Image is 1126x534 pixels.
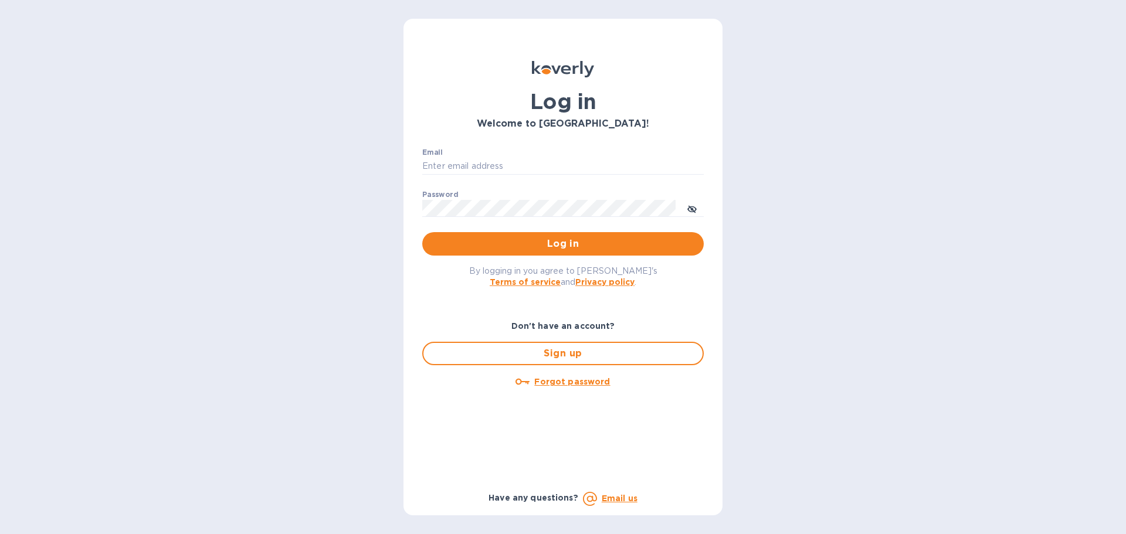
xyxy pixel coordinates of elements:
[532,61,594,77] img: Koverly
[422,89,704,114] h1: Log in
[575,277,635,287] a: Privacy policy
[680,196,704,220] button: toggle password visibility
[490,277,561,287] a: Terms of service
[422,118,704,130] h3: Welcome to [GEOGRAPHIC_DATA]!
[602,494,637,503] a: Email us
[534,377,610,386] u: Forgot password
[422,342,704,365] button: Sign up
[422,191,458,198] label: Password
[489,493,578,502] b: Have any questions?
[511,321,615,331] b: Don't have an account?
[432,237,694,251] span: Log in
[422,232,704,256] button: Log in
[469,266,657,287] span: By logging in you agree to [PERSON_NAME]'s and .
[422,149,443,156] label: Email
[433,346,693,360] span: Sign up
[422,158,704,175] input: Enter email address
